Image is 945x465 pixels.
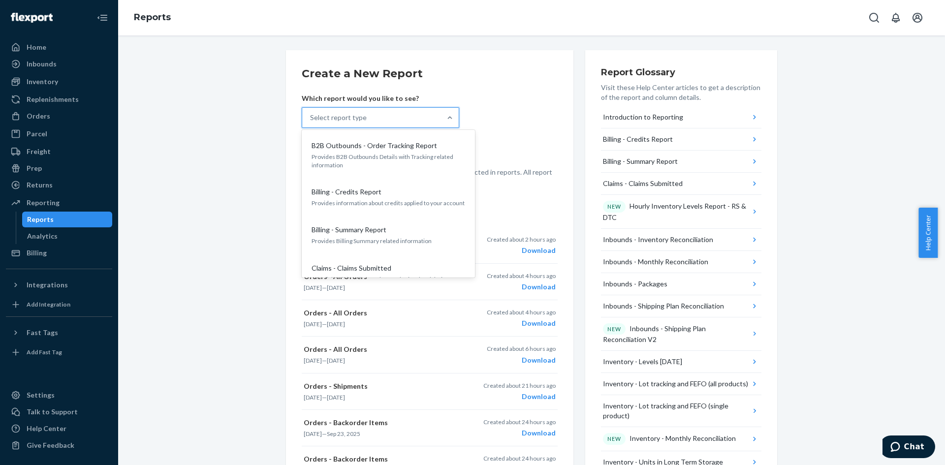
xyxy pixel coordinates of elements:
a: Orders [6,108,112,124]
div: Returns [27,180,53,190]
p: Billing - Summary Report [312,225,386,235]
button: Inventory - Levels [DATE] [601,351,761,373]
div: Inbounds - Monthly Reconciliation [603,257,708,267]
p: Orders - All Orders [304,344,470,354]
p: Created about 21 hours ago [483,381,556,390]
a: Reports [22,212,113,227]
button: Fast Tags [6,325,112,341]
button: Introduction to Reporting [601,106,761,128]
button: Talk to Support [6,404,112,420]
time: [DATE] [327,357,345,364]
div: Download [487,282,556,292]
div: Inventory - Monthly Reconciliation [603,433,736,445]
div: Inbounds - Shipping Plan Reconciliation V2 [603,323,750,345]
div: Billing - Credits Report [603,134,673,144]
div: Inbounds - Inventory Reconciliation [603,235,713,245]
div: Prep [27,163,42,173]
div: Download [487,246,556,255]
a: Add Fast Tag [6,344,112,360]
button: Billing - Credits Report [601,128,761,151]
button: Integrations [6,277,112,293]
div: Hourly Inventory Levels Report - RS & DTC [603,201,750,222]
button: Inbounds - Inventory Reconciliation [601,229,761,251]
time: [DATE] [327,394,345,401]
p: — [304,393,470,402]
time: Sep 23, 2025 [327,430,360,437]
button: NEWHourly Inventory Levels Report - RS & DTC [601,195,761,229]
p: — [304,320,470,328]
button: Open Search Box [864,8,884,28]
p: Orders - Backorder Items [304,418,470,428]
iframe: Opens a widget where you can chat to one of our agents [882,435,935,460]
p: NEW [607,435,621,443]
p: — [304,283,470,292]
h2: Create a New Report [302,66,558,82]
div: Billing - Summary Report [603,156,678,166]
div: Analytics [27,231,58,241]
time: [DATE] [304,394,322,401]
a: Add Integration [6,297,112,312]
a: Billing [6,245,112,261]
div: Talk to Support [27,407,78,417]
button: Inventory - Lot tracking and FEFO (all products) [601,373,761,395]
h3: Report Glossary [601,66,761,79]
p: B2B Outbounds - Order Tracking Report [312,141,437,151]
div: Inbounds [27,59,57,69]
div: Inbounds - Packages [603,279,667,289]
div: Fast Tags [27,328,58,338]
a: Prep [6,160,112,176]
button: Inventory - Lot tracking and FEFO (single product) [601,395,761,427]
div: Inventory - Lot tracking and FEFO (single product) [603,401,750,421]
div: Download [483,392,556,402]
button: Billing - Summary Report [601,151,761,173]
a: Inbounds [6,56,112,72]
p: NEW [607,203,621,211]
a: Reporting [6,195,112,211]
a: Help Center [6,421,112,436]
button: NEWInbounds - Shipping Plan Reconciliation V2 [601,317,761,351]
a: Reports [134,12,171,23]
div: Freight [27,147,51,156]
button: Give Feedback [6,437,112,453]
p: Orders - All Orders [304,308,470,318]
p: Orders - Backorder Items [304,454,470,464]
p: Created about 2 hours ago [487,235,556,244]
a: Inventory [6,74,112,90]
ol: breadcrumbs [126,3,179,32]
p: NEW [607,325,621,333]
div: Integrations [27,280,68,290]
p: Provides Billing Summary related information [312,237,465,245]
button: Open notifications [886,8,906,28]
p: Claims - Claims Submitted [312,263,391,273]
p: — [304,430,470,438]
p: Created about 24 hours ago [483,418,556,426]
p: Created about 4 hours ago [487,272,556,280]
button: Orders - Backorder Items[DATE]—Sep 23, 2025Created about 24 hours agoDownload [302,410,558,446]
div: Billing [27,248,47,258]
button: Orders - Shipments[DATE]—[DATE]Created about 21 hours agoDownload [302,373,558,410]
div: Inventory [27,77,58,87]
div: Home [27,42,46,52]
div: Orders [27,111,50,121]
div: Claims - Claims Submitted [603,179,683,188]
time: [DATE] [304,430,322,437]
a: Replenishments [6,92,112,107]
a: Freight [6,144,112,159]
time: [DATE] [304,357,322,364]
button: Inbounds - Packages [601,273,761,295]
div: Inventory - Levels [DATE] [603,357,682,367]
div: Download [483,428,556,438]
p: Provides B2B Outbounds Details with Tracking related information [312,153,465,169]
img: Flexport logo [11,13,53,23]
div: Download [487,355,556,365]
button: Open account menu [908,8,927,28]
p: — [304,356,470,365]
p: Provides information about credits applied to your account [312,199,465,207]
div: Parcel [27,129,47,139]
time: [DATE] [304,320,322,328]
time: [DATE] [327,284,345,291]
div: Add Fast Tag [27,348,62,356]
div: Download [487,318,556,328]
time: [DATE] [304,284,322,291]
